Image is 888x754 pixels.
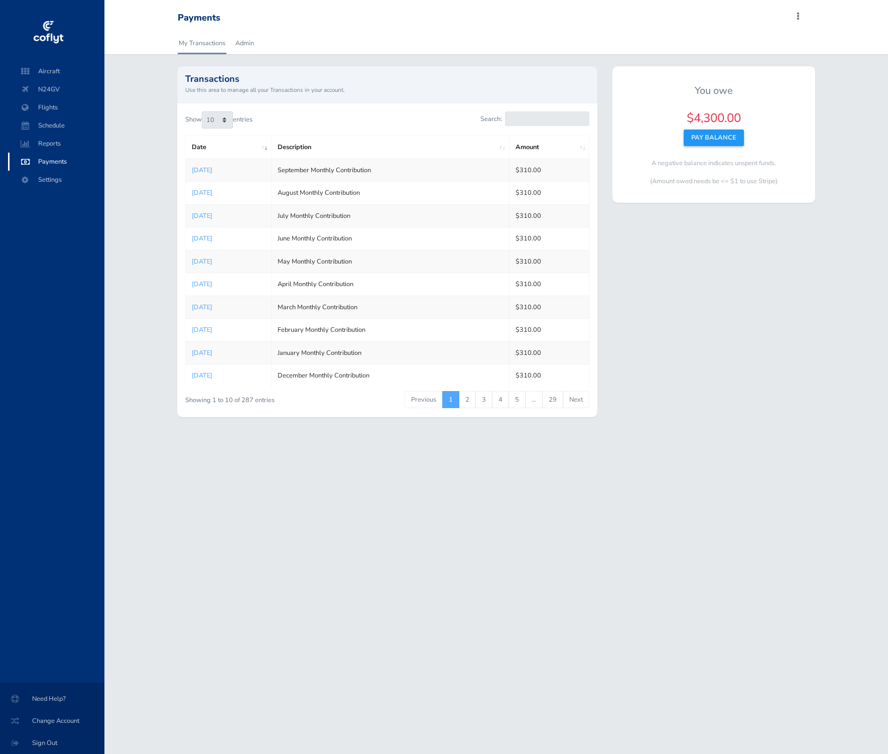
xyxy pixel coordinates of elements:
a: [DATE] [192,188,212,197]
input: Search: [505,111,589,126]
td: January Monthly Contribution [271,341,509,364]
a: Next [563,391,589,408]
a: [DATE] [192,303,212,312]
h4: $4,300.00 [620,111,807,125]
td: $310.00 [509,182,589,204]
select: Showentries [202,111,233,129]
a: [DATE] [192,234,212,243]
a: [DATE] [192,166,212,175]
th: Amount: activate to sort column ascending [509,136,589,159]
td: April Monthly Contribution [271,273,509,296]
span: Flights [18,98,94,116]
a: [DATE] [192,348,212,357]
td: $310.00 [509,296,589,318]
button: Pay Balance [684,130,744,146]
span: Change Account [12,712,92,730]
td: $310.00 [509,319,589,341]
span: Aircraft [18,62,94,80]
small: Use this area to manage all your Transactions in your account. [185,85,589,94]
span: Reports [18,135,94,153]
td: $310.00 [509,341,589,364]
td: $310.00 [509,364,589,387]
a: 3 [475,391,492,408]
td: December Monthly Contribution [271,364,509,387]
td: May Monthly Contribution [271,250,509,273]
a: [DATE] [192,371,212,380]
a: Admin [234,32,255,54]
a: 29 [542,391,563,408]
span: Settings [18,171,94,189]
a: [DATE] [192,257,212,266]
td: $310.00 [509,227,589,250]
a: [DATE] [192,325,212,334]
p: A negative balance indicates unspent funds. [620,158,807,168]
div: Showing 1 to 10 of 287 entries [185,390,346,406]
h2: Transactions [185,74,589,83]
a: 1 [442,391,459,408]
td: February Monthly Contribution [271,319,509,341]
div: Payments [178,13,220,24]
td: September Monthly Contribution [271,159,509,181]
label: Show entries [185,111,252,129]
th: Date: activate to sort column ascending [186,136,272,159]
a: [DATE] [192,280,212,289]
td: $310.00 [509,273,589,296]
p: (Amount owed needs be <= $1 to use Stripe) [620,176,807,186]
img: coflyt logo [32,18,65,48]
td: July Monthly Contribution [271,204,509,227]
a: 4 [492,391,509,408]
td: $310.00 [509,250,589,273]
span: Schedule [18,116,94,135]
span: Need Help? [12,690,92,708]
td: August Monthly Contribution [271,182,509,204]
h5: You owe [620,85,807,97]
span: Payments [18,153,94,171]
span: Sign Out [12,734,92,752]
td: March Monthly Contribution [271,296,509,318]
a: 2 [459,391,476,408]
td: $310.00 [509,204,589,227]
span: N24GV [18,80,94,98]
a: 5 [509,391,526,408]
label: Search: [480,111,589,126]
a: My Transactions [178,32,226,54]
a: [DATE] [192,211,212,220]
td: June Monthly Contribution [271,227,509,250]
th: Description: activate to sort column ascending [271,136,509,159]
td: $310.00 [509,159,589,181]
